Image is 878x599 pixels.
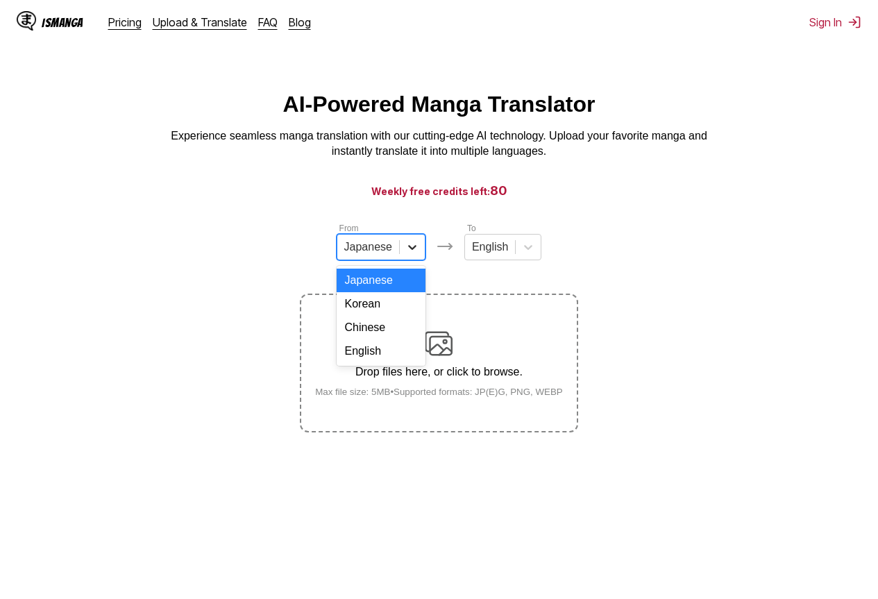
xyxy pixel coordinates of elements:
[33,182,845,199] h3: Weekly free credits left:
[17,11,36,31] img: IsManga Logo
[337,316,425,339] div: Chinese
[437,238,453,255] img: Languages icon
[304,387,574,397] small: Max file size: 5MB • Supported formats: JP(E)G, PNG, WEBP
[490,183,507,198] span: 80
[337,339,425,363] div: English
[847,15,861,29] img: Sign out
[467,223,476,233] label: To
[153,15,247,29] a: Upload & Translate
[337,269,425,292] div: Japanese
[339,223,359,233] label: From
[108,15,142,29] a: Pricing
[809,15,861,29] button: Sign In
[337,292,425,316] div: Korean
[283,92,596,117] h1: AI-Powered Manga Translator
[162,128,717,160] p: Experience seamless manga translation with our cutting-edge AI technology. Upload your favorite m...
[289,15,311,29] a: Blog
[42,16,83,29] div: IsManga
[304,366,574,378] p: Drop files here, or click to browse.
[258,15,278,29] a: FAQ
[17,11,108,33] a: IsManga LogoIsManga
